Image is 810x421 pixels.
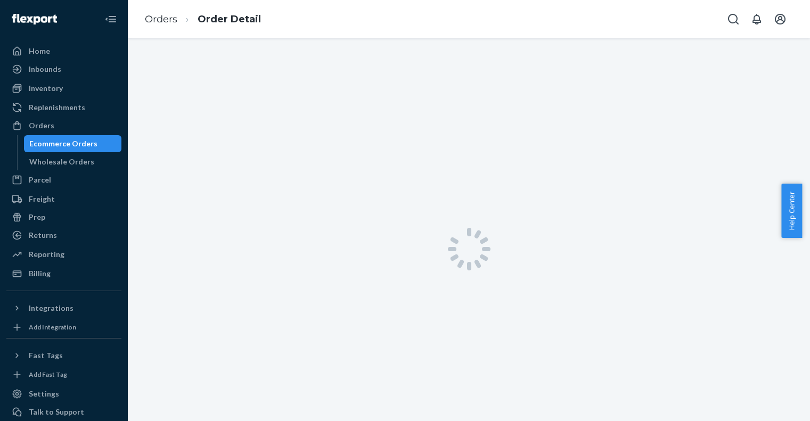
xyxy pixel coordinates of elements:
div: Parcel [29,175,51,185]
div: Settings [29,389,59,399]
a: Prep [6,209,121,226]
div: Freight [29,194,55,204]
div: Add Fast Tag [29,370,67,379]
div: Wholesale Orders [29,156,94,167]
div: Fast Tags [29,350,63,361]
a: Ecommerce Orders [24,135,122,152]
a: Returns [6,227,121,244]
button: Open Search Box [723,9,744,30]
div: Home [29,46,50,56]
a: Freight [6,191,121,208]
button: Open account menu [770,9,791,30]
ol: breadcrumbs [136,4,269,35]
a: Orders [6,117,121,134]
div: Returns [29,230,57,241]
button: Help Center [781,184,802,238]
a: Replenishments [6,99,121,116]
a: Talk to Support [6,403,121,420]
div: Orders [29,120,54,131]
a: Add Integration [6,321,121,334]
a: Wholesale Orders [24,153,122,170]
div: Add Integration [29,323,76,332]
a: Parcel [6,171,121,188]
div: Prep [29,212,45,222]
button: Close Navigation [100,9,121,30]
img: Flexport logo [12,14,57,24]
div: Billing [29,268,51,279]
a: Billing [6,265,121,282]
a: Home [6,43,121,60]
a: Orders [145,13,177,25]
a: Order Detail [198,13,261,25]
button: Fast Tags [6,347,121,364]
a: Inventory [6,80,121,97]
a: Add Fast Tag [6,368,121,381]
a: Reporting [6,246,121,263]
div: Inventory [29,83,63,94]
div: Reporting [29,249,64,260]
div: Ecommerce Orders [29,138,97,149]
button: Open notifications [746,9,767,30]
button: Integrations [6,300,121,317]
div: Inbounds [29,64,61,75]
div: Replenishments [29,102,85,113]
div: Integrations [29,303,73,313]
a: Inbounds [6,61,121,78]
div: Talk to Support [29,407,84,417]
a: Settings [6,385,121,402]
